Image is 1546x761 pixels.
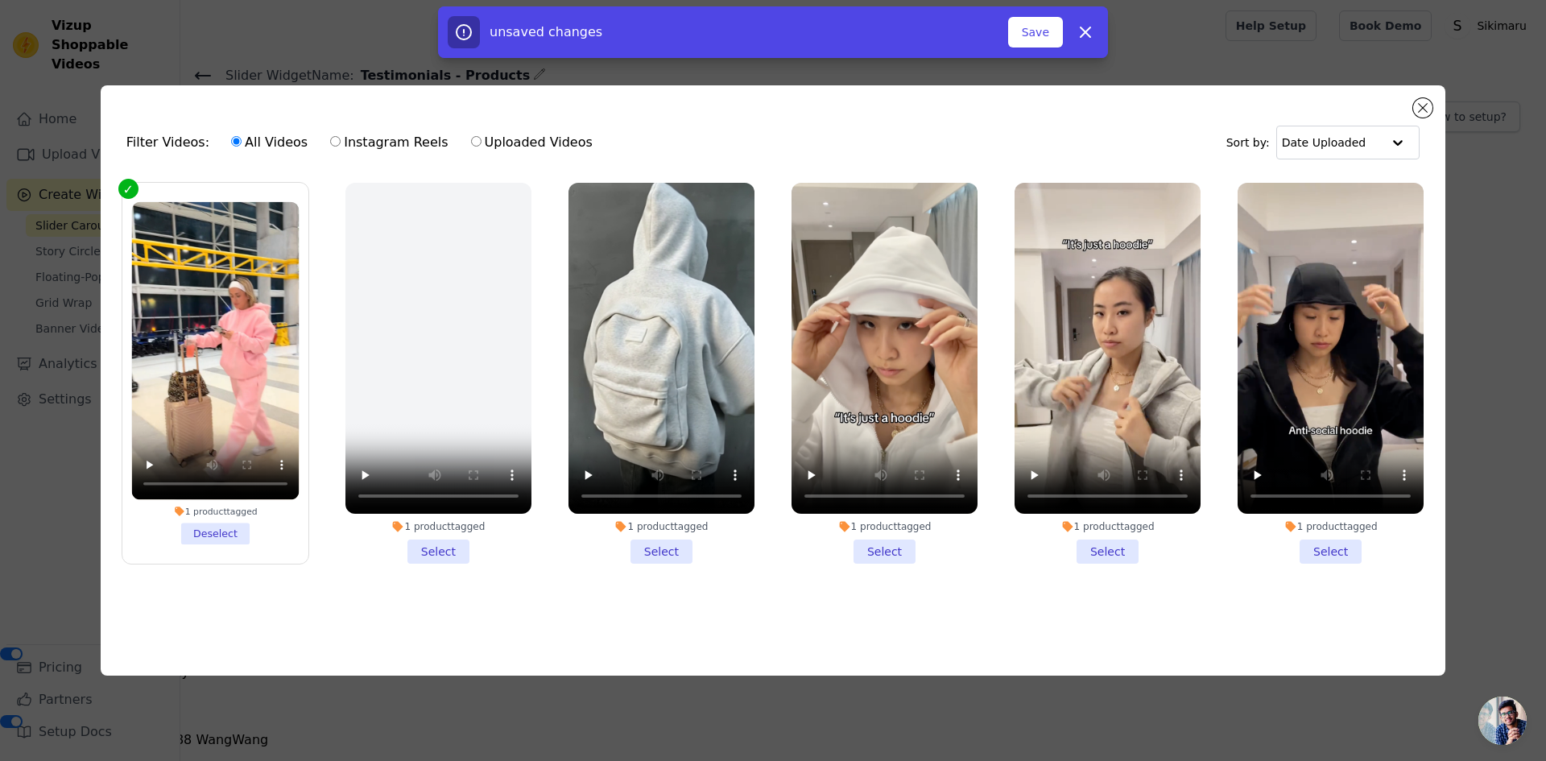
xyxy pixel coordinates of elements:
[568,520,754,533] div: 1 product tagged
[345,520,531,533] div: 1 product tagged
[1226,126,1420,159] div: Sort by:
[131,506,299,517] div: 1 product tagged
[470,132,593,153] label: Uploaded Videos
[1015,520,1201,533] div: 1 product tagged
[329,132,449,153] label: Instagram Reels
[126,124,601,161] div: Filter Videos:
[1413,98,1432,118] button: Close modal
[792,520,978,533] div: 1 product tagged
[490,24,602,39] span: unsaved changes
[1238,520,1424,533] div: 1 product tagged
[230,132,308,153] label: All Videos
[1008,17,1063,48] button: Save
[1478,697,1527,745] a: Ouvrir le chat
